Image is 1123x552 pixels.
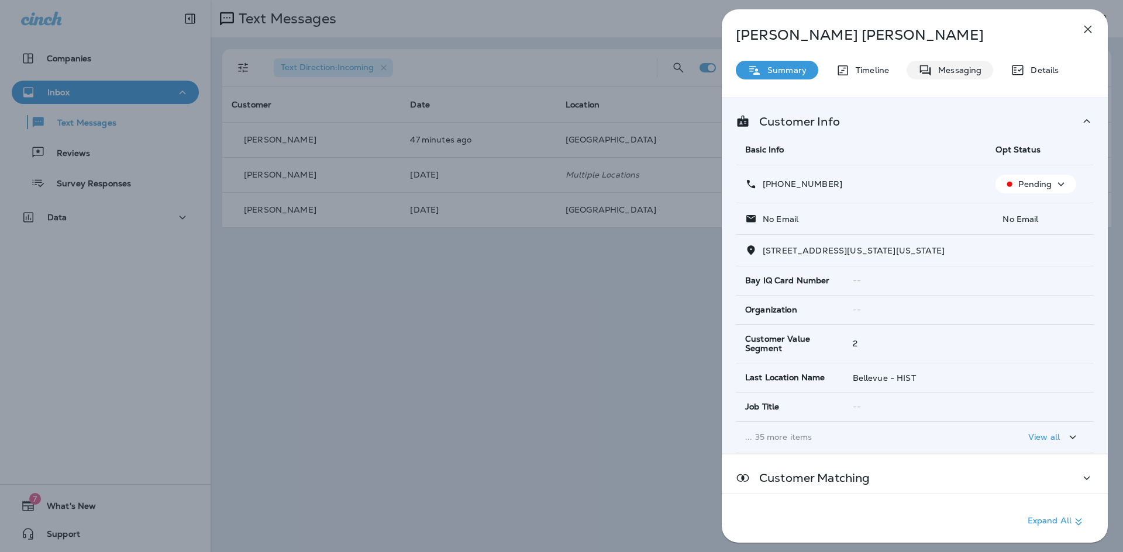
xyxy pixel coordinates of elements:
[1028,515,1086,529] p: Expand All
[745,144,784,155] span: Basic Info
[757,214,798,224] p: No Email
[850,65,889,75] p: Timeline
[853,401,861,412] span: --
[745,373,825,383] span: Last Location Name
[1024,426,1084,448] button: View all
[762,65,807,75] p: Summary
[1018,179,1052,189] p: Pending
[1028,432,1060,442] p: View all
[745,402,779,412] span: Job Title
[745,432,977,442] p: ... 35 more items
[853,373,916,383] span: Bellevue - HIST
[745,305,797,315] span: Organization
[853,304,861,315] span: --
[745,334,834,354] span: Customer Value Segment
[1023,511,1090,532] button: Expand All
[932,65,981,75] p: Messaging
[763,245,945,256] span: [STREET_ADDRESS][US_STATE][US_STATE]
[995,214,1084,224] p: No Email
[853,275,861,286] span: --
[757,179,842,189] p: [PHONE_NUMBER]
[995,175,1076,193] button: Pending
[750,117,840,126] p: Customer Info
[1025,65,1059,75] p: Details
[995,144,1040,155] span: Opt Status
[745,276,830,286] span: Bay IQ Card Number
[736,27,1055,43] p: [PERSON_NAME] [PERSON_NAME]
[750,473,870,482] p: Customer Matching
[853,338,857,349] span: 2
